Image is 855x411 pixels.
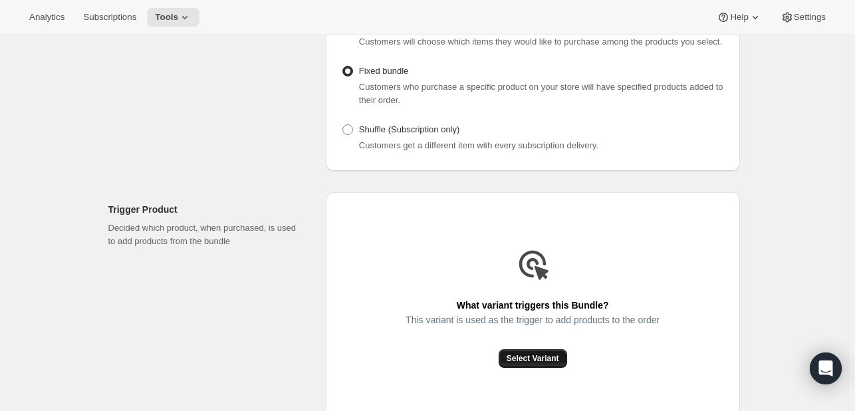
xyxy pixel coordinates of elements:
h2: Trigger Product [108,203,305,216]
span: What variant triggers this Bundle? [457,296,609,315]
button: Tools [147,8,199,27]
div: Open Intercom Messenger [810,352,842,384]
span: Customers who purchase a specific product on your store will have specified products added to the... [359,82,723,105]
button: Select Variant [499,349,567,368]
span: Customers get a different item with every subscription delivery. [359,140,598,150]
p: Decided which product, when purchased, is used to add products from the bundle [108,221,305,248]
span: Shuffle (Subscription only) [359,124,460,134]
span: Help [730,12,748,23]
button: Settings [773,8,834,27]
span: Analytics [29,12,64,23]
span: This variant is used as the trigger to add products to the order [406,311,660,329]
span: Tools [155,12,178,23]
span: Select Variant [507,353,559,364]
span: Fixed bundle [359,66,408,76]
button: Analytics [21,8,72,27]
span: Settings [794,12,826,23]
button: Subscriptions [75,8,144,27]
button: Help [709,8,769,27]
span: Customers will choose which items they would like to purchase among the products you select. [359,37,722,47]
span: Subscriptions [83,12,136,23]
